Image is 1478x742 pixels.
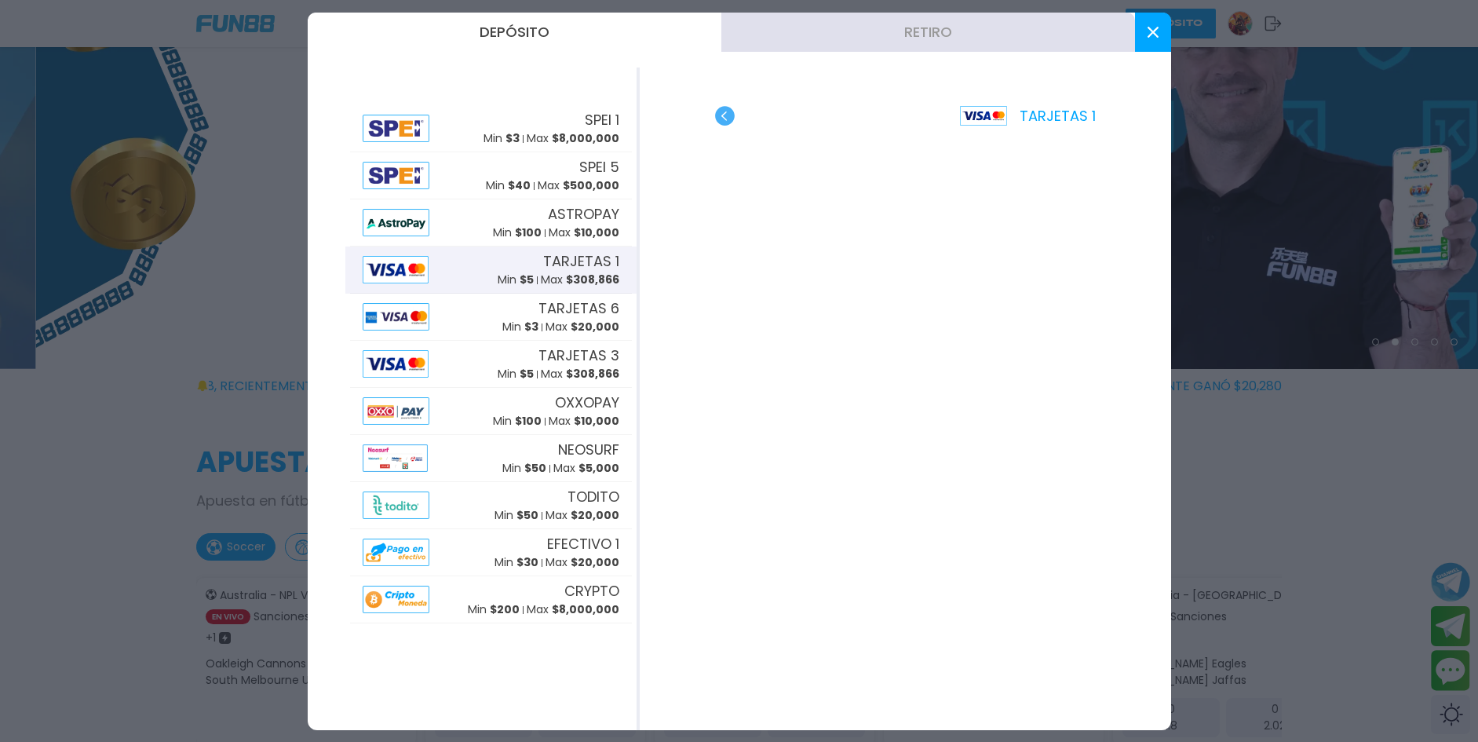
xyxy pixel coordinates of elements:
img: Alipay [363,586,430,613]
p: Max [546,554,619,571]
span: $ 5 [520,366,534,382]
span: $ 3 [524,319,538,334]
span: $ 40 [508,177,531,193]
button: Depósito [308,13,721,52]
span: TARJETAS 6 [538,298,619,319]
button: AlipayCRYPTOMin $200Max $8,000,000 [345,576,637,623]
p: Max [538,177,619,194]
p: Max [546,319,619,335]
p: Max [541,272,619,288]
span: $ 100 [515,413,542,429]
span: $ 20,000 [571,507,619,523]
img: Alipay [363,397,430,425]
p: Min [498,272,534,288]
span: $ 10,000 [574,413,619,429]
span: $ 50 [524,460,546,476]
button: AlipayTARJETAS 3Min $5Max $308,866 [345,341,637,388]
button: AlipaySPEI 1Min $3Max $8,000,000 [345,105,637,152]
img: Alipay [363,492,430,519]
span: $ 8,000,000 [552,601,619,617]
span: ASTROPAY [548,203,619,225]
span: $ 20,000 [571,554,619,570]
p: Max [527,130,619,147]
span: OXXOPAY [555,392,619,413]
img: Alipay [363,444,428,472]
span: EFECTIVO 1 [547,533,619,554]
span: CRYPTO [564,580,619,601]
p: Min [502,460,546,477]
p: Max [553,460,619,477]
button: AlipayTARJETAS 6Min $3Max $20,000 [345,294,637,341]
span: NEOSURF [558,439,619,460]
p: Min [468,601,520,618]
img: Platform Logo [960,106,1007,126]
span: $ 308,866 [566,272,619,287]
button: Retiro [721,13,1135,52]
span: TARJETAS 3 [538,345,619,366]
p: Max [527,601,619,618]
span: $ 308,866 [566,366,619,382]
p: Min [493,413,542,429]
button: AlipayTODITOMin $50Max $20,000 [345,482,637,529]
p: Min [486,177,531,194]
img: Alipay [363,539,430,566]
img: Alipay [363,162,430,189]
p: Max [549,225,619,241]
p: TARJETAS 1 [960,105,1096,126]
span: $ 50 [516,507,538,523]
button: AlipayNEOSURFMin $50Max $5,000 [345,435,637,482]
p: Max [541,366,619,382]
span: $ 500,000 [563,177,619,193]
span: $ 3 [505,130,520,146]
img: Alipay [363,209,430,236]
img: Alipay [363,350,429,378]
p: Min [493,225,542,241]
button: AlipayOXXOPAYMin $100Max $10,000 [345,388,637,435]
img: Alipay [363,256,429,283]
span: SPEI 1 [585,109,619,130]
span: $ 5 [520,272,534,287]
span: $ 100 [515,225,542,240]
img: Alipay [363,303,430,331]
p: Min [494,507,538,524]
p: Min [502,319,538,335]
p: Max [546,507,619,524]
p: Min [494,554,538,571]
span: SPEI 5 [579,156,619,177]
button: AlipaySPEI 5Min $40Max $500,000 [345,152,637,199]
button: AlipayEFECTIVO 1Min $30Max $20,000 [345,529,637,576]
button: AlipayASTROPAYMin $100Max $10,000 [345,199,637,247]
span: $ 20,000 [571,319,619,334]
span: $ 8,000,000 [552,130,619,146]
span: $ 10,000 [574,225,619,240]
p: Max [549,413,619,429]
img: Alipay [363,115,430,142]
button: AlipayTARJETAS 1Min $5Max $308,866 [345,247,637,294]
span: $ 5,000 [578,460,619,476]
span: $ 200 [490,601,520,617]
span: $ 30 [516,554,538,570]
span: TARJETAS 1 [543,250,619,272]
p: Min [498,366,534,382]
span: TODITO [567,486,619,507]
p: Min [484,130,520,147]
